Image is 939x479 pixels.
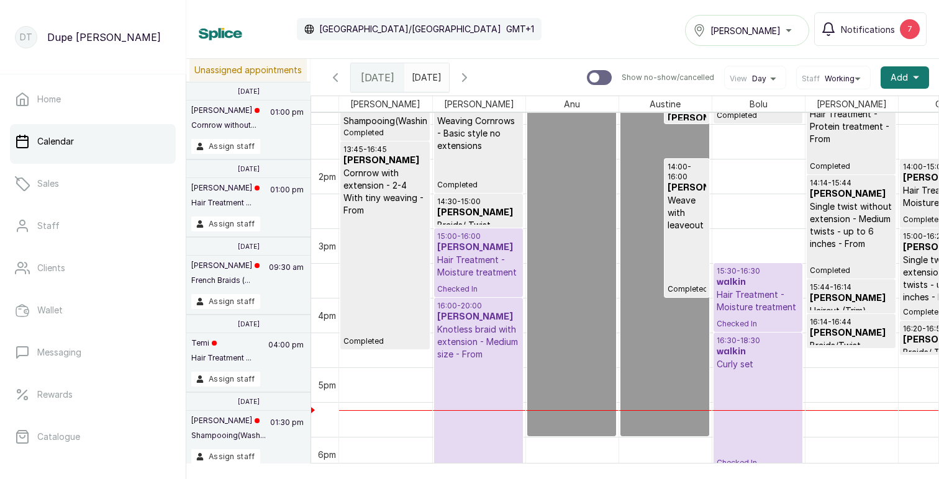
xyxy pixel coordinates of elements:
[437,180,520,190] span: Completed
[717,336,799,346] p: 16:30 - 18:30
[810,292,892,305] h3: [PERSON_NAME]
[810,305,892,329] p: Haircut (Trim) - From
[191,372,260,387] button: Assign staff
[191,431,266,441] p: Shampooing(Wash...
[10,251,176,285] a: Clients
[315,309,338,322] div: 4pm
[437,219,520,256] p: Braids/ Twist takeout - Medium cornrows takeout
[668,112,706,125] h3: [PERSON_NAME]
[191,105,260,115] p: [PERSON_NAME]
[668,284,706,294] span: Completed
[37,135,74,148] p: Calendar
[437,284,520,294] span: Checked In
[891,71,908,84] span: Add
[10,419,176,454] a: Catalogue
[316,170,338,183] div: 2pm
[825,74,855,84] span: Working
[315,448,338,461] div: 6pm
[437,207,520,219] h3: [PERSON_NAME]
[802,74,865,84] button: StaffWorking
[810,282,892,292] p: 15:44 - 16:14
[191,416,266,426] p: [PERSON_NAME]
[267,261,306,294] p: 09:30 am
[717,289,799,313] p: Hair Treatment - Moisture treatment
[20,31,32,43] p: DT
[810,178,892,188] p: 14:14 - 15:44
[561,96,583,112] span: Anu
[319,23,501,35] p: [GEOGRAPHIC_DATA]/[GEOGRAPHIC_DATA]
[238,243,260,250] p: [DATE]
[506,23,534,35] p: GMT+1
[268,105,306,139] p: 01:00 pm
[10,208,176,243] a: Staff
[351,63,404,92] div: [DATE]
[668,194,706,231] p: Weave with leaveout
[361,70,394,85] span: [DATE]
[622,73,714,83] p: Show no-show/cancelled
[37,346,81,359] p: Messaging
[343,167,427,217] p: Cornrow with extension - 2-4 With tiny weaving - From
[810,327,892,339] h3: [PERSON_NAME]
[191,338,252,348] p: Temi
[47,30,161,45] p: Dupe [PERSON_NAME]
[191,139,260,154] button: Assign staff
[10,293,176,328] a: Wallet
[10,335,176,370] a: Messaging
[10,377,176,412] a: Rewards
[348,96,423,112] span: [PERSON_NAME]
[191,217,260,231] button: Assign staff
[730,74,747,84] span: View
[10,166,176,201] a: Sales
[266,338,306,372] p: 04:00 pm
[238,87,260,95] p: [DATE]
[37,93,61,105] p: Home
[343,128,427,138] span: Completed
[810,317,892,327] p: 16:14 - 16:44
[37,177,59,190] p: Sales
[730,74,781,84] button: ViewDay
[37,304,63,316] p: Wallet
[437,197,520,207] p: 14:30 - 15:00
[10,124,176,159] a: Calendar
[437,231,520,241] p: 15:00 - 16:00
[814,12,927,46] button: Notifications7
[191,275,260,285] p: French Braids (...
[437,311,520,323] h3: [PERSON_NAME]
[37,220,60,232] p: Staff
[747,96,770,112] span: Bolu
[442,96,517,112] span: [PERSON_NAME]
[191,120,260,130] p: Cornrow without...
[191,294,260,309] button: Assign staff
[238,165,260,172] p: [DATE]
[881,66,929,89] button: Add
[437,115,520,152] p: Weaving Cornrows - Basic style no extensions
[37,431,80,443] p: Catalogue
[810,108,892,145] p: Hair Treatment - Protein treatment - From
[189,59,307,81] p: Unassigned appointments
[717,458,799,468] span: Checked In
[191,261,260,271] p: [PERSON_NAME]
[437,254,520,279] p: Hair Treatment - Moisture treatment
[238,398,260,405] p: [DATE]
[37,388,73,401] p: Rewards
[717,266,799,276] p: 15:30 - 16:30
[710,24,781,37] span: [PERSON_NAME]
[717,346,799,358] h3: walkin
[343,336,427,346] span: Completed
[814,96,889,112] span: [PERSON_NAME]
[685,15,809,46] button: [PERSON_NAME]
[437,301,520,311] p: 16:00 - 20:00
[191,449,260,464] button: Assign staff
[437,323,520,360] p: Knotless braid with extension - Medium size - From
[37,262,65,274] p: Clients
[810,188,892,200] h3: [PERSON_NAME]
[810,339,892,377] p: Braids/Twist takeout - Basic - medium cornrows
[810,200,892,250] p: Single twist without extension - Medium twists - up to 6 inches - From
[717,358,799,370] p: Curly set
[268,183,306,217] p: 01:00 pm
[437,241,520,254] h3: [PERSON_NAME]
[802,74,820,84] span: Staff
[752,74,766,84] span: Day
[717,319,799,329] span: Checked In
[191,183,260,193] p: [PERSON_NAME]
